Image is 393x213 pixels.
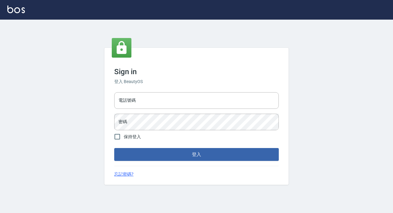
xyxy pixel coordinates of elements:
[7,6,25,13] img: Logo
[114,67,279,76] h3: Sign in
[124,134,141,140] span: 保持登入
[114,78,279,85] h6: 登入 BeautyOS
[114,171,134,177] a: 忘記密碼?
[114,148,279,161] button: 登入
